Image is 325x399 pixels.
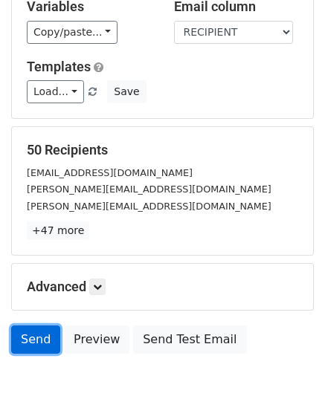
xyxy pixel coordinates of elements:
[11,325,60,354] a: Send
[27,59,91,74] a: Templates
[27,201,271,212] small: [PERSON_NAME][EMAIL_ADDRESS][DOMAIN_NAME]
[27,21,118,44] a: Copy/paste...
[27,184,271,195] small: [PERSON_NAME][EMAIL_ADDRESS][DOMAIN_NAME]
[251,328,325,399] iframe: Chat Widget
[27,221,89,240] a: +47 more
[133,325,246,354] a: Send Test Email
[64,325,129,354] a: Preview
[27,167,193,178] small: [EMAIL_ADDRESS][DOMAIN_NAME]
[27,279,298,295] h5: Advanced
[27,80,84,103] a: Load...
[107,80,146,103] button: Save
[27,142,298,158] h5: 50 Recipients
